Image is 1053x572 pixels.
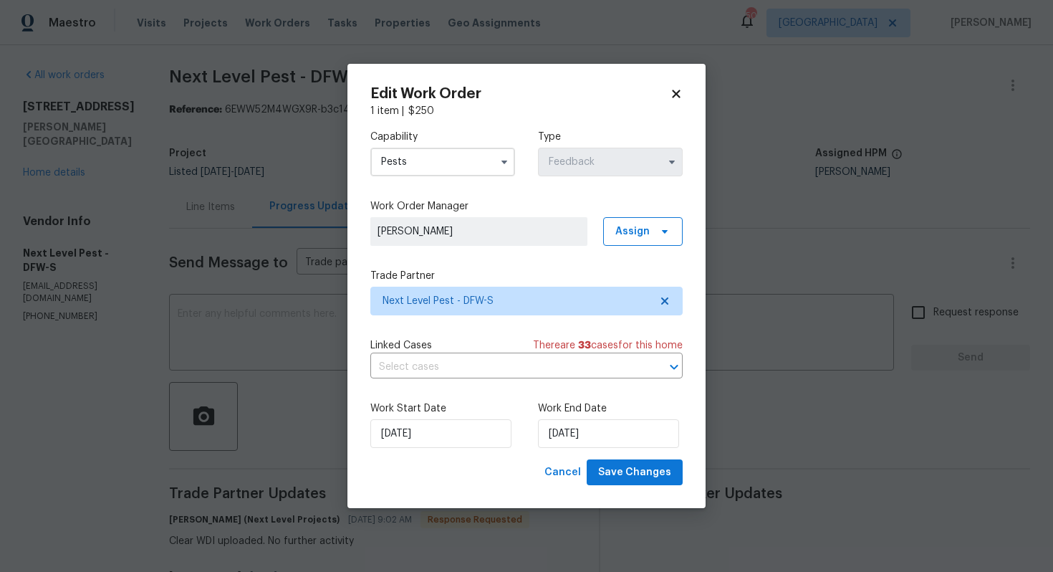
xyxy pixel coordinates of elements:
input: Select... [538,148,683,176]
input: M/D/YYYY [538,419,679,448]
input: Select... [370,148,515,176]
span: Save Changes [598,464,671,482]
label: Work End Date [538,401,683,416]
button: Save Changes [587,459,683,486]
button: Open [664,357,684,377]
button: Show options [496,153,513,171]
button: Cancel [539,459,587,486]
label: Work Order Manager [370,199,683,214]
span: Linked Cases [370,338,432,353]
span: Assign [615,224,650,239]
span: [PERSON_NAME] [378,224,580,239]
h2: Edit Work Order [370,87,670,101]
label: Type [538,130,683,144]
label: Work Start Date [370,401,515,416]
input: Select cases [370,356,643,378]
label: Trade Partner [370,269,683,283]
span: $ 250 [408,106,434,116]
label: Capability [370,130,515,144]
span: Next Level Pest - DFW-S [383,294,650,308]
button: Show options [663,153,681,171]
span: There are case s for this home [533,338,683,353]
span: Cancel [544,464,581,482]
div: 1 item | [370,104,683,118]
input: M/D/YYYY [370,419,511,448]
span: 33 [578,340,591,351]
